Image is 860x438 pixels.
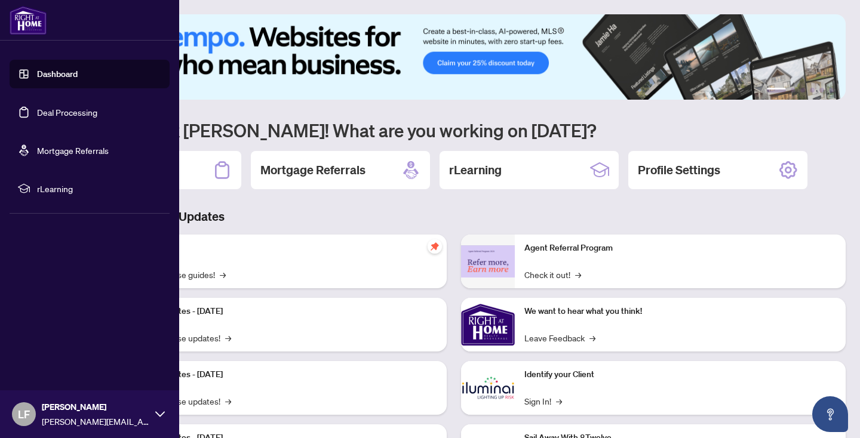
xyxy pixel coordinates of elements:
[767,88,786,92] button: 1
[428,239,442,254] span: pushpin
[524,331,595,344] a: Leave Feedback→
[125,305,437,318] p: Platform Updates - [DATE]
[812,396,848,432] button: Open asap
[37,107,97,118] a: Deal Processing
[575,268,581,281] span: →
[524,305,836,318] p: We want to hear what you think!
[260,162,365,178] h2: Mortgage Referrals
[18,406,30,422] span: LF
[62,14,846,100] img: Slide 0
[62,119,846,141] h1: Welcome back [PERSON_NAME]! What are you working on [DATE]?
[791,88,795,92] button: 2
[638,162,720,178] h2: Profile Settings
[220,268,226,281] span: →
[125,242,437,255] p: Self-Help
[810,88,815,92] button: 4
[449,162,502,178] h2: rLearning
[42,400,149,414] span: [PERSON_NAME]
[37,145,109,156] a: Mortgage Referrals
[589,331,595,344] span: →
[225,331,231,344] span: →
[524,268,581,281] a: Check it out!→
[819,88,824,92] button: 5
[461,298,515,351] img: We want to hear what you think!
[10,6,47,35] img: logo
[461,361,515,415] img: Identify your Client
[225,394,231,408] span: →
[62,208,846,225] h3: Brokerage & Industry Updates
[556,394,562,408] span: →
[42,415,149,428] span: [PERSON_NAME][EMAIL_ADDRESS][PERSON_NAME][DOMAIN_NAME]
[800,88,805,92] button: 3
[524,368,836,381] p: Identify your Client
[524,394,562,408] a: Sign In!→
[524,242,836,255] p: Agent Referral Program
[37,182,161,195] span: rLearning
[37,69,78,79] a: Dashboard
[461,245,515,278] img: Agent Referral Program
[829,88,834,92] button: 6
[125,368,437,381] p: Platform Updates - [DATE]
